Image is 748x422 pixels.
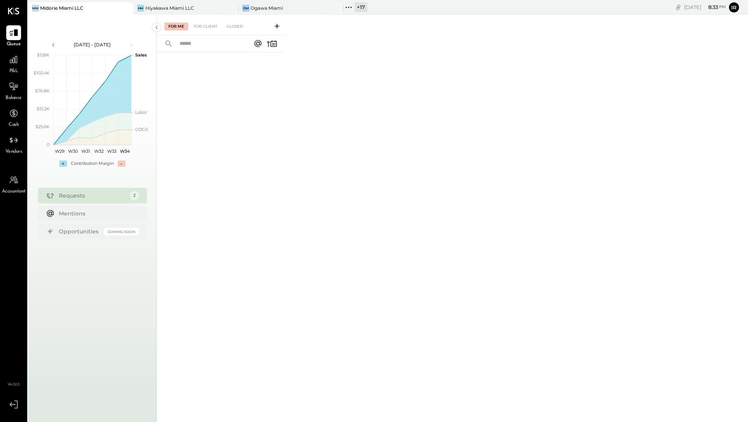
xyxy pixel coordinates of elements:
text: W30 [68,148,78,154]
a: Balance [0,79,27,102]
text: $128K [37,52,49,58]
div: For Me [164,23,188,30]
div: - [118,161,125,167]
div: 2 [130,191,139,200]
div: + [59,161,67,167]
div: Opportunities [59,228,100,235]
span: Balance [5,95,22,102]
text: W29 [55,148,65,154]
div: Hiyakawa Miami LLC [145,5,194,11]
text: Labor [135,109,147,115]
span: Queue [7,41,21,48]
span: Accountant [2,188,26,195]
text: $102.4K [34,70,49,76]
text: W33 [107,148,116,154]
text: W31 [81,148,90,154]
span: P&L [9,68,18,75]
a: Vendors [0,133,27,155]
div: Ogawa Miami [251,5,283,11]
text: W34 [120,148,130,154]
div: MM [32,5,39,12]
div: Requests [59,192,126,200]
div: For Client [190,23,221,30]
text: $51.2K [37,106,49,111]
text: $25.6K [35,124,49,129]
a: Cash [0,106,27,129]
div: [DATE] - [DATE] [59,41,125,48]
div: copy link [674,3,682,11]
text: 0 [47,142,49,147]
div: Coming Soon [104,228,139,235]
span: Vendors [5,148,22,155]
div: OM [242,5,249,12]
div: Midorie Miami LLC [40,5,83,11]
button: Ir [728,1,740,14]
div: [DATE] [684,4,726,11]
a: Queue [0,25,27,48]
span: Cash [9,122,19,129]
text: $76.8K [35,88,49,94]
text: Sales [135,52,147,58]
a: P&L [0,52,27,75]
text: W32 [94,148,103,154]
div: Closed [223,23,247,30]
div: Mentions [59,210,135,217]
a: Accountant [0,173,27,195]
text: COGS [135,127,148,132]
div: + 17 [355,2,367,12]
div: Contribution Margin [71,161,114,167]
div: HM [137,5,144,12]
